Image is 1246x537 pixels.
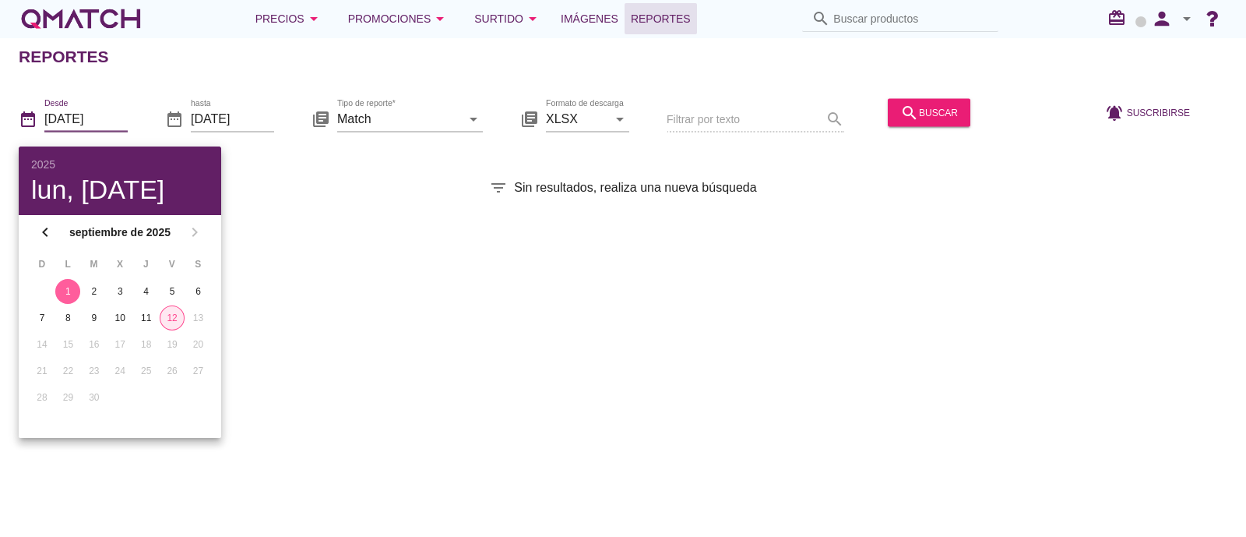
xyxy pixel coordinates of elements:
button: Promociones [336,3,463,34]
i: library_books [311,109,330,128]
button: 7 [30,306,55,330]
input: hasta [191,106,274,131]
button: Suscribirse [1093,98,1202,126]
input: Formato de descarga [546,106,607,131]
div: 8 [55,311,80,325]
div: 5 [160,284,185,299]
i: notifications_active [1105,103,1127,122]
i: filter_list [489,178,508,197]
button: 5 [160,279,185,304]
a: Reportes [625,3,697,34]
th: D [30,251,54,277]
div: 4 [134,284,159,299]
button: 4 [134,279,159,304]
th: J [134,251,158,277]
div: Surtido [474,9,542,28]
a: Imágenes [554,3,625,34]
i: redeem [1107,9,1132,27]
th: L [55,251,79,277]
i: chevron_left [36,223,55,242]
div: Precios [255,9,323,28]
input: Desde [44,106,128,131]
div: 11 [134,311,159,325]
button: 11 [134,306,159,330]
span: Sin resultados, realiza una nueva búsqueda [514,178,756,197]
div: Promociones [348,9,450,28]
div: 12 [160,311,184,325]
button: 1 [55,279,80,304]
i: arrow_drop_down [304,9,323,28]
button: Precios [243,3,336,34]
div: 3 [107,284,132,299]
a: white-qmatch-logo [19,3,143,34]
i: library_books [520,109,539,128]
div: 1 [55,284,80,299]
i: person [1146,8,1177,30]
i: arrow_drop_down [431,9,449,28]
div: 2025 [31,159,209,170]
input: Tipo de reporte* [337,106,461,131]
div: 9 [82,311,107,325]
button: 12 [160,306,185,330]
th: X [107,251,132,277]
button: 3 [107,279,132,304]
div: 7 [30,311,55,325]
i: date_range [165,109,184,128]
span: Reportes [631,9,691,28]
i: arrow_drop_down [523,9,542,28]
button: buscar [888,98,970,126]
strong: septiembre de 2025 [59,224,181,241]
button: 8 [55,306,80,330]
button: 6 [186,279,211,304]
input: Buscar productos [833,6,989,31]
i: arrow_drop_down [611,109,629,128]
div: 6 [186,284,211,299]
th: S [186,251,210,277]
div: 10 [107,311,132,325]
i: arrow_drop_down [464,109,483,128]
i: search [900,103,919,122]
h2: Reportes [19,44,109,69]
span: Imágenes [561,9,618,28]
button: 9 [82,306,107,330]
div: lun, [DATE] [31,176,209,203]
div: buscar [900,103,958,122]
i: date_range [19,109,37,128]
i: search [811,9,830,28]
th: V [160,251,184,277]
i: arrow_drop_down [1177,9,1196,28]
button: 10 [107,306,132,330]
button: Surtido [462,3,554,34]
th: M [82,251,106,277]
div: 2 [82,284,107,299]
span: Suscribirse [1127,105,1190,119]
button: 2 [82,279,107,304]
